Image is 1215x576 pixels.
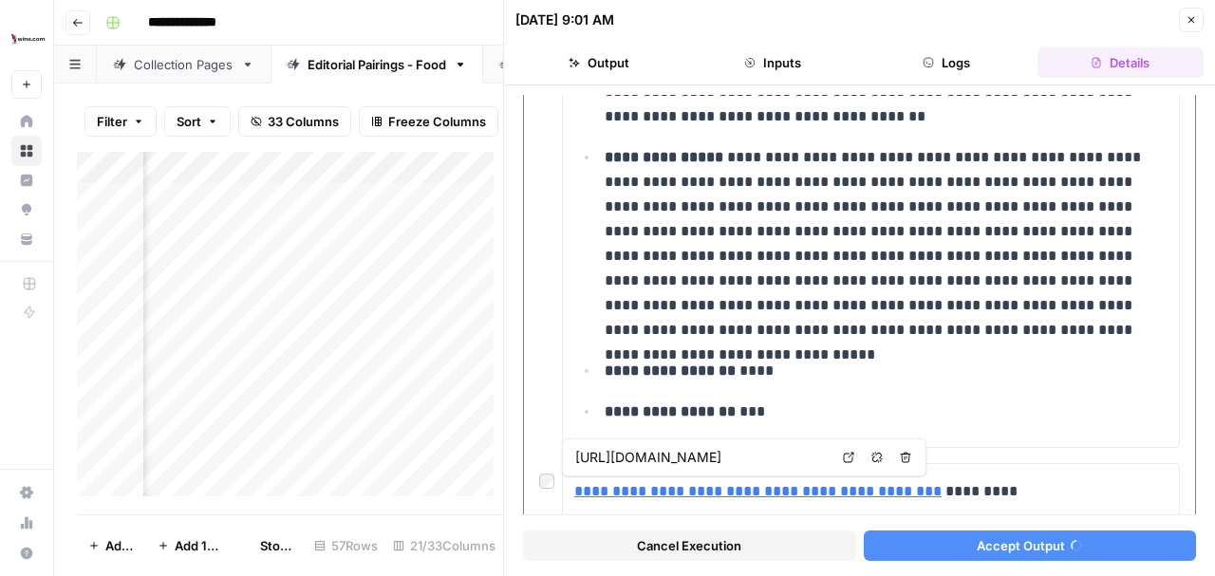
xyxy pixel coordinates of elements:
span: Stop Runs [260,536,295,555]
button: Help + Support [11,538,42,568]
button: Output [515,47,682,78]
a: Home [11,106,42,137]
button: Cancel Execution [523,530,856,561]
button: Inputs [689,47,855,78]
div: Collection Pages [134,55,234,74]
button: Filter [84,106,157,137]
span: Cancel Execution [637,536,741,555]
a: Your Data [11,224,42,254]
a: Browse [11,136,42,166]
button: Workspace: Wine [11,15,42,63]
a: Usage [11,508,42,538]
span: 33 Columns [268,112,339,131]
button: Details [1037,47,1204,78]
span: Add Row [105,536,135,555]
a: Editorial Pairings - Food [271,46,483,84]
a: Collection Pages [97,46,271,84]
span: Accept Output [977,536,1065,555]
button: Add 10 Rows [146,530,232,561]
div: 57 Rows [307,530,385,561]
button: Sort [164,106,231,137]
a: Opportunities [11,195,42,225]
a: Editorial - Luxury [483,46,657,84]
span: Filter [97,112,127,131]
button: Stop Runs [232,530,307,561]
span: Freeze Columns [388,112,486,131]
span: Sort [177,112,201,131]
button: Add Row [77,530,146,561]
button: 33 Columns [238,106,351,137]
img: Wine Logo [11,22,46,56]
div: Editorial Pairings - Food [308,55,446,74]
button: Freeze Columns [359,106,498,137]
a: Settings [11,477,42,508]
div: [DATE] 9:01 AM [515,10,614,29]
span: Add 10 Rows [175,536,220,555]
a: Insights [11,165,42,195]
button: Accept Output [864,530,1197,561]
div: 21/33 Columns [385,530,503,561]
button: Logs [864,47,1030,78]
